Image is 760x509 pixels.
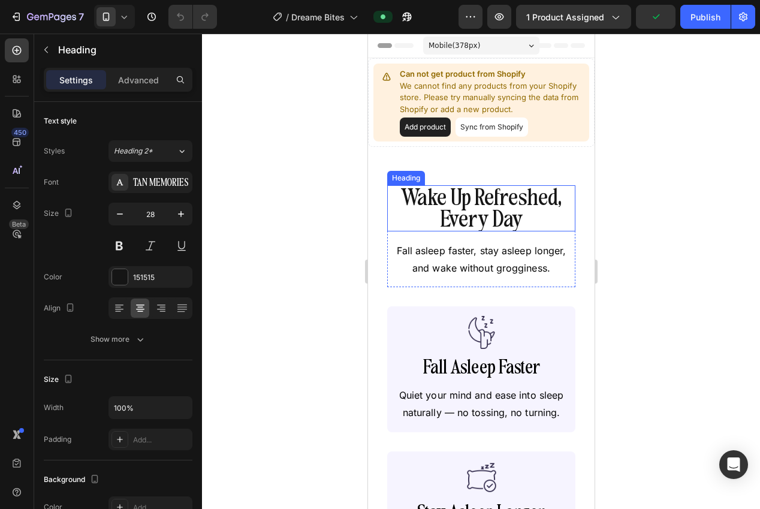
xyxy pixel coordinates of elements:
[44,272,62,282] div: Color
[44,329,192,350] button: Show more
[108,140,192,162] button: Heading 2*
[44,472,102,488] div: Background
[28,469,199,490] p: Stay Asleep Longer
[368,34,595,509] iframe: Design area
[59,74,93,86] p: Settings
[168,5,217,29] div: Undo/Redo
[719,450,748,479] div: Open Intercom Messenger
[109,397,192,418] input: Auto
[690,11,720,23] div: Publish
[44,146,65,156] div: Styles
[133,272,189,283] div: 151515
[9,219,29,229] div: Beta
[58,43,188,57] p: Heading
[79,10,84,24] p: 7
[118,74,159,86] p: Advanced
[526,11,604,23] span: 1 product assigned
[44,116,77,127] div: Text style
[44,206,76,222] div: Size
[44,434,71,445] div: Padding
[133,435,189,445] div: Add...
[91,333,146,345] div: Show more
[291,11,345,23] span: Dreame Bites
[44,177,59,188] div: Font
[5,5,89,29] button: 7
[286,11,289,23] span: /
[44,300,77,317] div: Align
[133,177,189,188] div: TAN MEMORIES
[516,5,631,29] button: 1 product assigned
[11,128,29,137] div: 450
[680,5,731,29] button: Publish
[44,402,64,413] div: Width
[44,372,76,388] div: Size
[114,146,153,156] span: Heading 2*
